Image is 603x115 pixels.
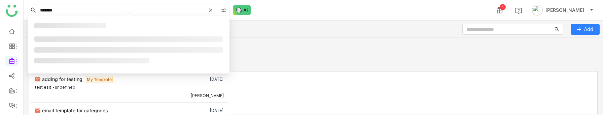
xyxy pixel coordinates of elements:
div: 1 [500,4,506,10]
img: ask-buddy-normal.svg [233,5,251,15]
div: [DATE] [186,107,224,114]
div: Templates [24,21,64,37]
img: logo [6,5,18,17]
span: Add [584,26,593,33]
img: search-type.svg [221,8,226,13]
button: [PERSON_NAME] [531,5,595,16]
span: email template for categories [42,108,108,113]
img: email.svg [35,108,40,113]
span: [PERSON_NAME] [545,6,584,14]
div: [DATE] [186,76,224,83]
button: Add [571,24,600,35]
img: help.svg [515,7,522,14]
img: email.svg [35,77,40,82]
span: My Template [86,76,113,83]
div: [PERSON_NAME] [190,93,224,98]
img: avatar [532,5,543,16]
div: test esit - [35,83,55,90]
span: adding for testing [42,76,82,82]
div: undefined [55,83,75,90]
